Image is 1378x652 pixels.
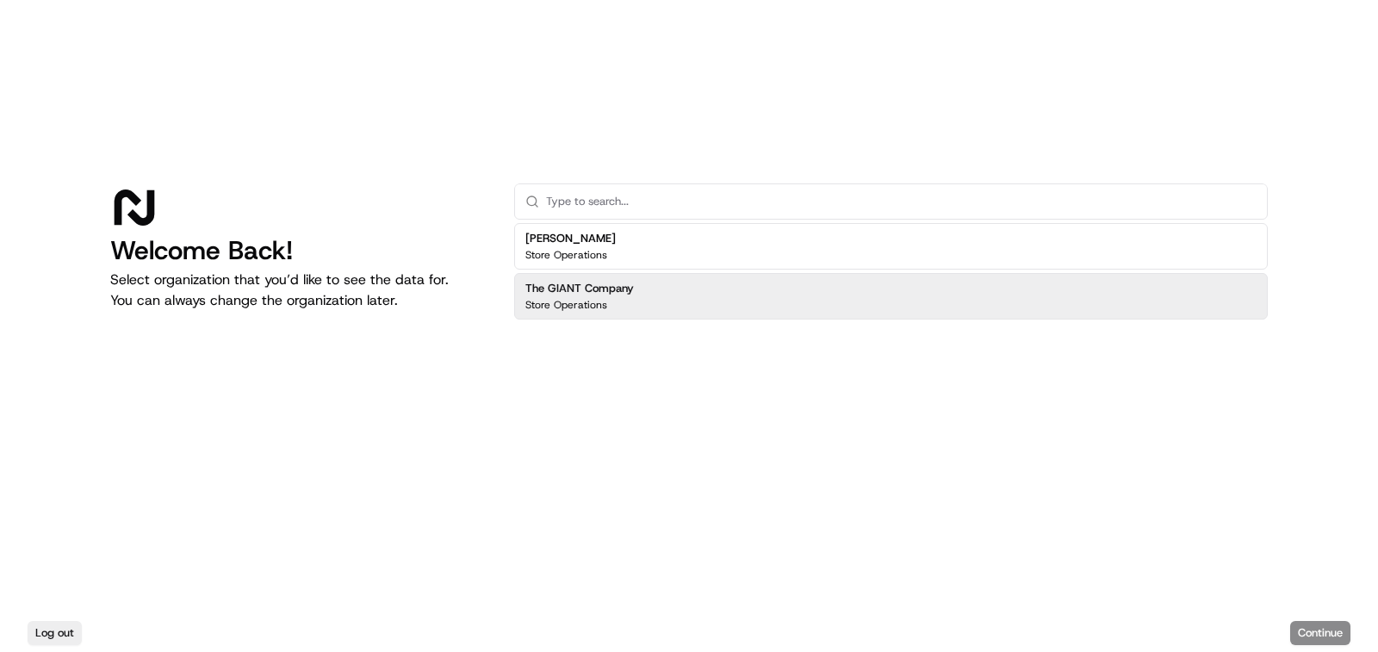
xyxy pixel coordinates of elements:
[525,281,634,296] h2: The GIANT Company
[110,270,487,311] p: Select organization that you’d like to see the data for. You can always change the organization l...
[110,235,487,266] h1: Welcome Back!
[514,220,1268,323] div: Suggestions
[28,621,82,645] button: Log out
[546,184,1257,219] input: Type to search...
[525,248,607,262] p: Store Operations
[525,298,607,312] p: Store Operations
[525,231,616,246] h2: [PERSON_NAME]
